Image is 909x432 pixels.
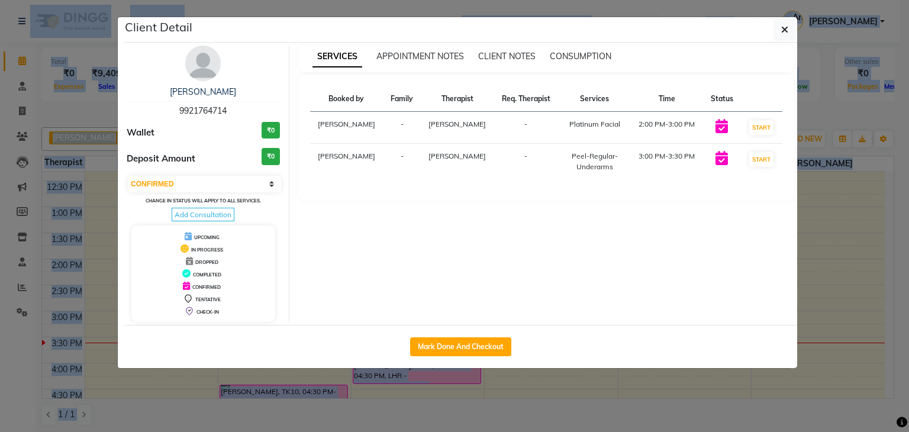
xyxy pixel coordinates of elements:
[185,46,221,81] img: avatar
[194,234,220,240] span: UPCOMING
[191,247,223,253] span: IN PROGRESS
[494,112,559,144] td: -
[310,86,383,112] th: Booked by
[179,105,227,116] span: 9921764714
[494,86,559,112] th: Req. Therapist
[195,259,218,265] span: DROPPED
[172,208,234,221] span: Add Consultation
[312,46,362,67] span: SERVICES
[170,86,236,97] a: [PERSON_NAME]
[193,272,221,278] span: COMPLETED
[262,148,280,165] h3: ₹0
[565,151,624,172] div: Peel-Regular-Underarms
[146,198,261,204] small: Change in status will apply to all services.
[310,112,383,144] td: [PERSON_NAME]
[428,151,486,160] span: [PERSON_NAME]
[383,112,420,144] td: -
[703,86,740,112] th: Status
[478,51,536,62] span: CLIENT NOTES
[410,337,511,356] button: Mark Done And Checkout
[383,144,420,180] td: -
[565,119,624,130] div: Platinum Facial
[550,51,611,62] span: CONSUMPTION
[310,144,383,180] td: [PERSON_NAME]
[192,284,221,290] span: CONFIRMED
[421,86,494,112] th: Therapist
[558,86,631,112] th: Services
[494,144,559,180] td: -
[195,296,221,302] span: TENTATIVE
[631,112,703,144] td: 2:00 PM-3:00 PM
[631,86,703,112] th: Time
[196,309,219,315] span: CHECK-IN
[127,126,154,140] span: Wallet
[631,144,703,180] td: 3:00 PM-3:30 PM
[376,51,464,62] span: APPOINTMENT NOTES
[749,152,773,167] button: START
[125,18,192,36] h5: Client Detail
[383,86,420,112] th: Family
[127,152,195,166] span: Deposit Amount
[749,120,773,135] button: START
[428,120,486,128] span: [PERSON_NAME]
[262,122,280,139] h3: ₹0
